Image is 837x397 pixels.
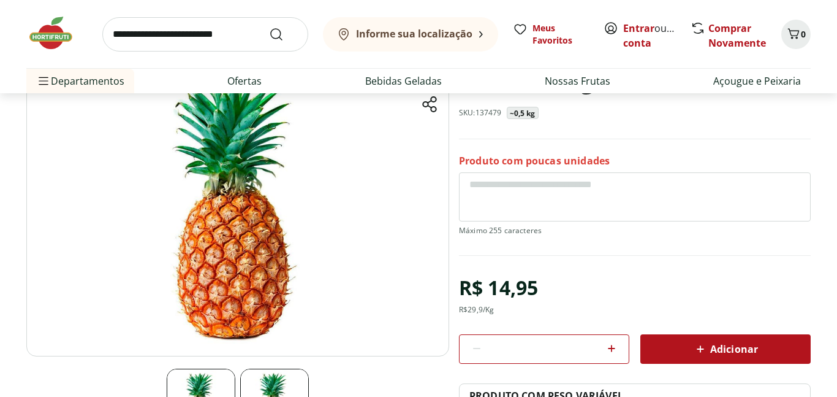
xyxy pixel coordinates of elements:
a: Comprar Novamente [708,21,766,50]
span: 0 [801,28,806,40]
a: Meus Favoritos [513,22,589,47]
a: Ofertas [227,74,262,88]
a: Entrar [623,21,654,35]
p: SKU: 137479 [459,108,502,118]
span: ou [623,21,678,50]
div: R$ 14,95 [459,271,538,305]
input: search [102,17,308,52]
img: Hortifruti [26,15,88,52]
span: Departamentos [36,66,124,96]
span: Adicionar [693,342,758,357]
b: Informe sua localização [356,27,472,40]
p: ~0,5 kg [510,109,536,118]
button: Menu [36,66,51,96]
a: Nossas Frutas [545,74,610,88]
a: Açougue e Peixaria [713,74,801,88]
a: Criar conta [623,21,691,50]
p: Produto com poucas unidades [459,154,610,168]
button: Submit Search [269,27,298,42]
div: R$ 29,9 /Kg [459,305,494,315]
button: Carrinho [781,20,811,49]
a: Bebidas Geladas [365,74,442,88]
button: Adicionar [640,334,811,364]
button: Informe sua localização [323,17,498,52]
span: Meus Favoritos [532,22,589,47]
img: Principal [26,60,449,357]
